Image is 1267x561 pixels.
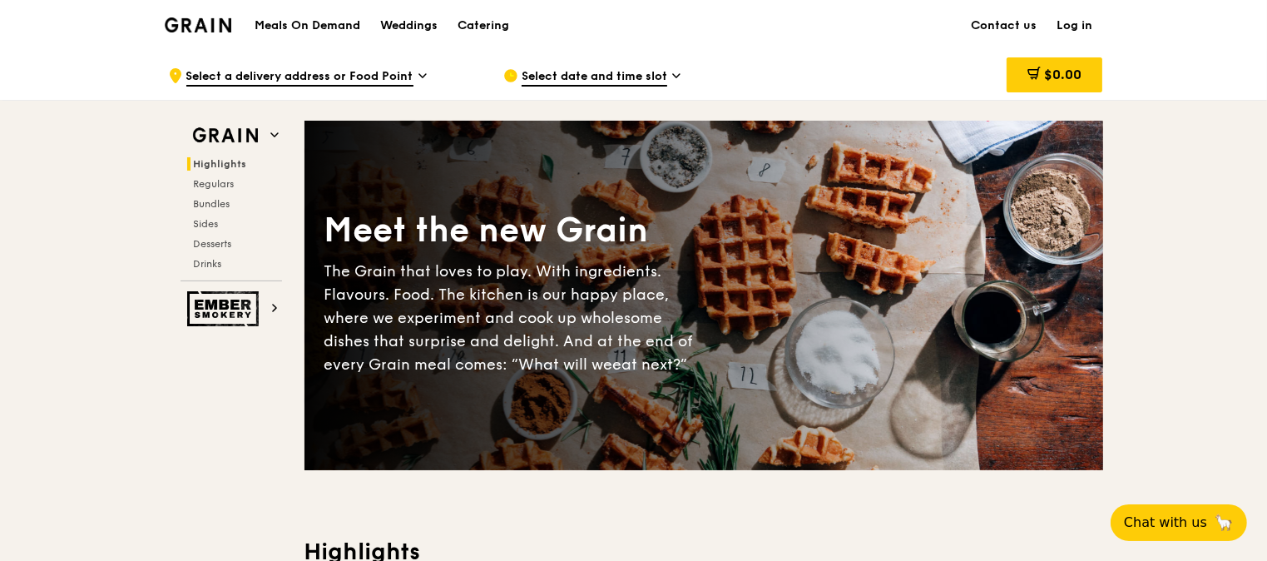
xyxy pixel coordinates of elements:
span: $0.00 [1044,67,1081,82]
button: Chat with us🦙 [1111,504,1247,541]
span: 🦙 [1214,513,1234,533]
img: Ember Smokery web logo [187,291,264,326]
div: Catering [458,1,509,51]
a: Contact us [962,1,1047,51]
span: Drinks [194,258,222,270]
span: Select a delivery address or Food Point [186,68,413,87]
h1: Meals On Demand [255,17,360,34]
div: The Grain that loves to play. With ingredients. Flavours. Food. The kitchen is our happy place, w... [324,260,704,376]
div: Weddings [380,1,438,51]
a: Log in [1047,1,1103,51]
span: Bundles [194,198,230,210]
span: Select date and time slot [522,68,667,87]
span: Regulars [194,178,235,190]
span: Sides [194,218,219,230]
span: eat next?” [613,355,688,374]
span: Chat with us [1124,513,1207,533]
a: Catering [448,1,519,51]
div: Meet the new Grain [324,208,704,253]
span: Desserts [194,238,232,250]
a: Weddings [370,1,448,51]
span: Highlights [194,158,247,170]
img: Grain web logo [187,121,264,151]
img: Grain [165,17,232,32]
